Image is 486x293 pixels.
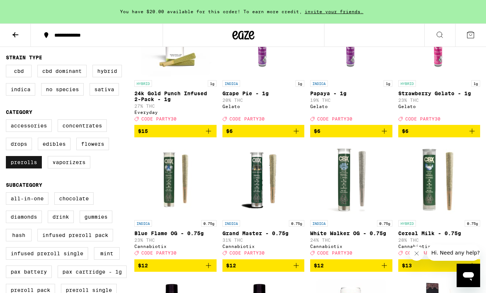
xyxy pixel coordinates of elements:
label: Mint [94,247,120,260]
p: 23% THC [134,238,217,242]
p: INDICA [310,220,328,227]
label: PAX Battery [6,266,52,278]
p: 0.75g [289,220,304,227]
span: $12 [138,263,148,268]
p: 1g [208,80,217,87]
legend: Subcategory [6,182,42,188]
div: Cannabiotix [310,244,392,249]
label: All-In-One [6,192,48,205]
span: CODE PARTY30 [141,116,177,121]
button: Add to bag [310,259,392,272]
div: Gelato [222,104,305,109]
a: Open page for Blue Flame OG - 0.75g from Cannabiotix [134,143,217,259]
p: HYBRID [398,80,416,87]
span: invite your friends. [302,9,366,14]
span: $15 [138,128,148,134]
a: Open page for Cereal Milk - 0.75g from Cannabiotix [398,143,480,259]
p: HYBRID [134,80,152,87]
a: Open page for Grand Master - 0.75g from Cannabiotix [222,143,305,259]
button: Add to bag [398,125,480,137]
div: Cannabiotix [222,244,305,249]
div: Gelato [398,104,480,109]
span: $6 [314,128,320,134]
p: 0.75g [377,220,392,227]
span: $13 [402,263,412,268]
p: Cereal Milk - 0.75g [398,230,480,236]
label: Drink [48,211,74,223]
label: Vaporizers [48,156,90,168]
p: 23% THC [398,98,480,103]
p: Papaya - 1g [310,90,392,96]
p: 20% THC [222,98,305,103]
iframe: Button to launch messaging window [457,264,480,287]
a: Open page for Grape Pie - 1g from Gelato [222,3,305,125]
img: Cannabiotix - Grand Master - 0.75g [226,143,300,216]
div: Cannabiotix [134,244,217,249]
span: $6 [226,128,233,134]
label: CBD Dominant [37,65,87,77]
label: Hybrid [93,65,122,77]
label: Sativa [90,83,119,96]
div: Cannabiotix [398,244,480,249]
span: CODE PARTY30 [141,251,177,256]
p: INDICA [134,220,152,227]
iframe: Message from company [427,245,480,261]
label: Prerolls [6,156,42,168]
p: 1g [384,80,392,87]
span: CODE PARTY30 [405,116,440,121]
label: Gummies [80,211,112,223]
p: White Walker OG - 0.75g [310,230,392,236]
p: 0.75g [201,220,217,227]
label: Flowers [76,138,109,150]
p: Blue Flame OG - 0.75g [134,230,217,236]
a: Open page for Papaya - 1g from Gelato [310,3,392,125]
button: Add to bag [222,259,305,272]
label: Diamonds [6,211,42,223]
img: Cannabiotix - White Walker OG - 0.75g [315,143,388,216]
p: Strawberry Gelato - 1g [398,90,480,96]
p: 27% THC [134,104,217,108]
p: 19% THC [310,98,392,103]
p: 31% THC [222,238,305,242]
label: PAX Cartridge - 1g [58,266,127,278]
label: CBD [6,65,32,77]
div: Gelato [310,104,392,109]
label: Concentrates [58,119,107,132]
p: 24k Gold Punch Infused 2-Pack - 1g [134,90,217,102]
label: No Species [41,83,84,96]
p: 0.75g [465,220,480,227]
p: 28% THC [398,238,480,242]
a: Open page for Strawberry Gelato - 1g from Gelato [398,3,480,125]
img: Cannabiotix - Cereal Milk - 0.75g [402,143,476,216]
span: $12 [226,263,236,268]
span: CODE PARTY30 [229,116,265,121]
legend: Category [6,109,32,115]
span: You have $20.00 available for this order! To earn more credit, [120,9,302,14]
a: Open page for White Walker OG - 0.75g from Cannabiotix [310,143,392,259]
label: Chocolate [54,192,94,205]
label: Infused Preroll Single [6,247,88,260]
p: 24% THC [310,238,392,242]
span: $12 [314,263,324,268]
a: Open page for 24k Gold Punch Infused 2-Pack - 1g from Everyday [134,3,217,125]
span: CODE PARTY30 [317,116,352,121]
span: CODE PARTY30 [405,251,440,256]
img: Cannabiotix - Blue Flame OG - 0.75g [139,143,212,216]
div: Everyday [134,110,217,115]
label: Infused Preroll Pack [37,229,113,241]
label: Indica [6,83,35,96]
button: Add to bag [222,125,305,137]
p: INDICA [222,80,240,87]
p: HYBRID [398,220,416,227]
span: CODE PARTY30 [229,251,265,256]
p: 1g [295,80,304,87]
p: Grand Master - 0.75g [222,230,305,236]
button: Add to bag [134,259,217,272]
legend: Strain Type [6,55,42,60]
p: INDICA [222,220,240,227]
label: Drops [6,138,32,150]
label: Edibles [38,138,70,150]
label: Accessories [6,119,52,132]
button: Add to bag [134,125,217,137]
